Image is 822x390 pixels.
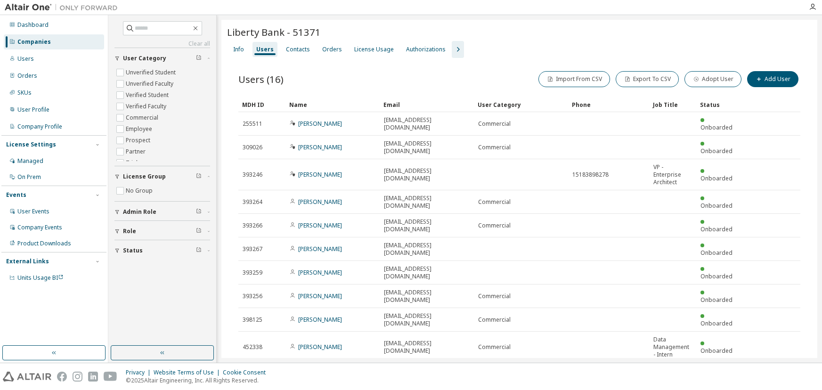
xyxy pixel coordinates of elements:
a: [PERSON_NAME] [298,120,342,128]
span: Onboarded [700,272,732,280]
span: Admin Role [123,208,156,216]
a: [PERSON_NAME] [298,292,342,300]
span: Onboarded [700,123,732,131]
span: 309026 [243,144,262,151]
span: Commercial [478,222,511,229]
a: [PERSON_NAME] [298,245,342,253]
span: Onboarded [700,202,732,210]
div: License Settings [6,141,56,148]
span: VP - Enterprise Architect [653,163,692,186]
span: 452338 [243,343,262,351]
span: Commercial [478,292,511,300]
span: User Category [123,55,166,62]
a: [PERSON_NAME] [298,316,342,324]
button: Status [114,240,210,261]
button: Role [114,221,210,242]
span: 393267 [243,245,262,253]
span: Clear filter [196,173,202,180]
div: Phone [572,97,645,112]
div: Dashboard [17,21,49,29]
div: Users [17,55,34,63]
button: Adopt User [684,71,741,87]
span: Onboarded [700,225,732,233]
span: [EMAIL_ADDRESS][DOMAIN_NAME] [384,289,470,304]
span: [EMAIL_ADDRESS][DOMAIN_NAME] [384,340,470,355]
div: Company Events [17,224,62,231]
span: Commercial [478,144,511,151]
span: [EMAIL_ADDRESS][DOMAIN_NAME] [384,265,470,280]
div: License Usage [354,46,394,53]
label: Verified Student [126,89,171,101]
a: [PERSON_NAME] [298,221,342,229]
div: External Links [6,258,49,265]
button: Export To CSV [616,71,679,87]
div: SKUs [17,89,32,97]
img: Altair One [5,3,122,12]
img: facebook.svg [57,372,67,382]
span: Commercial [478,198,511,206]
span: 255511 [243,120,262,128]
label: Employee [126,123,154,135]
span: Users (16) [238,73,284,86]
span: Liberty Bank - 51371 [227,25,321,39]
span: Commercial [478,343,511,351]
span: [EMAIL_ADDRESS][DOMAIN_NAME] [384,195,470,210]
div: Job Title [653,97,692,112]
span: 393266 [243,222,262,229]
div: Managed [17,157,43,165]
a: [PERSON_NAME] [298,268,342,276]
span: 15183898278 [572,171,609,179]
p: © 2025 Altair Engineering, Inc. All Rights Reserved. [126,376,271,384]
img: altair_logo.svg [3,372,51,382]
div: Status [700,97,740,112]
span: Units Usage BI [17,274,64,282]
div: Info [233,46,244,53]
label: Partner [126,146,147,157]
div: Name [289,97,376,112]
span: Clear filter [196,247,202,254]
span: License Group [123,173,166,180]
span: Onboarded [700,296,732,304]
label: Prospect [126,135,152,146]
span: Clear filter [196,208,202,216]
div: Website Terms of Use [154,369,223,376]
span: 393256 [243,292,262,300]
span: Role [123,227,136,235]
span: Onboarded [700,347,732,355]
img: youtube.svg [104,372,117,382]
label: Unverified Student [126,67,178,78]
div: Email [383,97,470,112]
div: User Category [478,97,564,112]
button: License Group [114,166,210,187]
span: [EMAIL_ADDRESS][DOMAIN_NAME] [384,116,470,131]
a: [PERSON_NAME] [298,198,342,206]
button: Import From CSV [538,71,610,87]
label: Verified Faculty [126,101,168,112]
div: MDH ID [242,97,282,112]
label: Unverified Faculty [126,78,175,89]
span: Commercial [478,316,511,324]
button: Add User [747,71,798,87]
label: Commercial [126,112,160,123]
span: [EMAIL_ADDRESS][DOMAIN_NAME] [384,140,470,155]
span: Status [123,247,143,254]
span: Onboarded [700,147,732,155]
div: User Profile [17,106,49,114]
div: Cookie Consent [223,369,271,376]
span: [EMAIL_ADDRESS][DOMAIN_NAME] [384,167,470,182]
label: No Group [126,185,155,196]
span: Onboarded [700,249,732,257]
div: Companies [17,38,51,46]
span: Onboarded [700,174,732,182]
div: Events [6,191,26,199]
span: Onboarded [700,319,732,327]
a: [PERSON_NAME] [298,171,342,179]
div: Contacts [286,46,310,53]
span: Clear filter [196,227,202,235]
span: 393259 [243,269,262,276]
img: instagram.svg [73,372,82,382]
a: [PERSON_NAME] [298,343,342,351]
button: User Category [114,48,210,69]
div: On Prem [17,173,41,181]
span: [EMAIL_ADDRESS][DOMAIN_NAME] [384,312,470,327]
